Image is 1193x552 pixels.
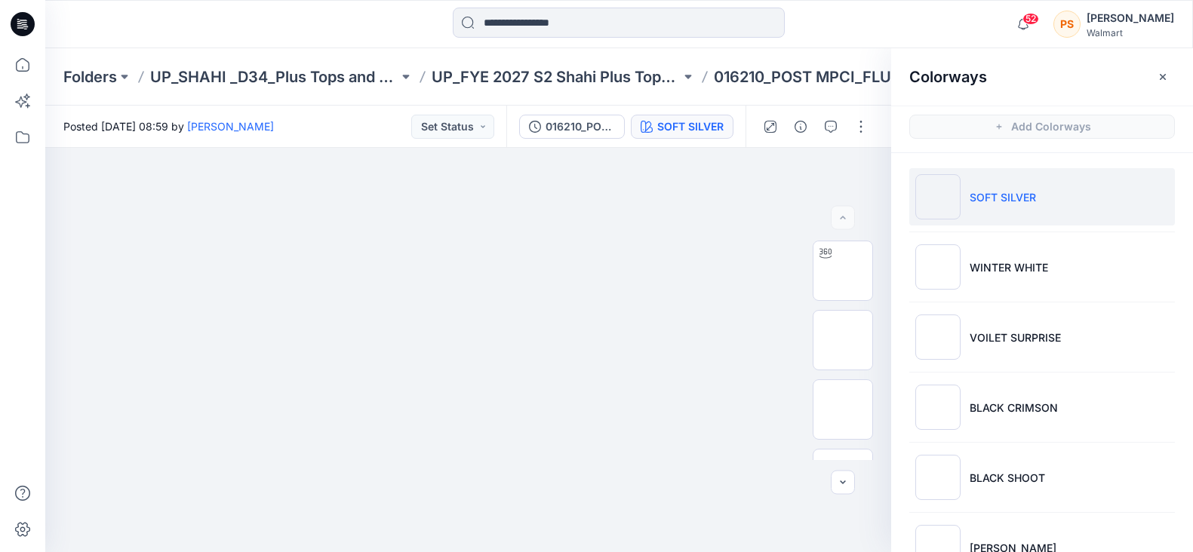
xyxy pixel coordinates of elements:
p: BLACK SHOOT [970,470,1045,486]
p: SOFT SILVER [970,189,1036,205]
span: Posted [DATE] 08:59 by [63,118,274,134]
a: Folders [63,66,117,87]
button: SOFT SILVER [631,115,733,139]
div: PS [1053,11,1081,38]
a: UP_SHAHI _D34_Plus Tops and Dresses [150,66,398,87]
a: [PERSON_NAME] [187,120,274,133]
h2: Colorways [909,68,987,86]
div: Walmart [1087,27,1174,38]
div: 016210_POST MPCI_FLUTTER SLEEVE BLOUSE [546,118,615,135]
div: SOFT SILVER [657,118,724,135]
img: VOILET SURPRISE [915,314,961,360]
img: SOFT SILVER [915,174,961,219]
p: VOILET SURPRISE [970,330,1061,345]
p: BLACK CRIMSON [970,400,1058,416]
div: [PERSON_NAME] [1087,9,1174,27]
p: WINTER WHITE [970,259,1048,275]
button: 016210_POST MPCI_FLUTTER SLEEVE BLOUSE [519,115,625,139]
p: 016210_POST MPCI_FLUTTER SLEEVE BLOUSE [714,66,962,87]
img: WINTER WHITE [915,244,961,290]
a: UP_FYE 2027 S2 Shahi Plus Tops and Dress [432,66,680,87]
img: BLACK SHOOT [915,455,961,500]
img: BLACK CRIMSON [915,385,961,430]
button: Details [789,115,813,139]
span: 52 [1022,13,1039,25]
